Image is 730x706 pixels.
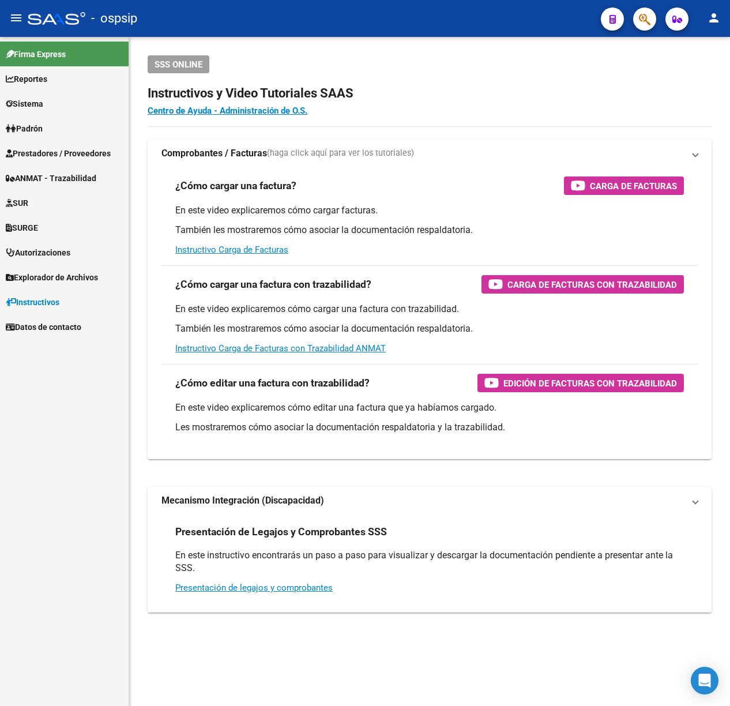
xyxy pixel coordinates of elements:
div: Mecanismo Integración (Discapacidad) [148,515,712,613]
mat-expansion-panel-header: Comprobantes / Facturas(haga click aquí para ver los tutoriales) [148,140,712,167]
mat-icon: person [707,11,721,25]
p: También les mostraremos cómo asociar la documentación respaldatoria. [175,224,684,236]
span: Prestadores / Proveedores [6,147,111,160]
button: Carga de Facturas con Trazabilidad [481,275,684,294]
strong: Mecanismo Integración (Discapacidad) [161,494,324,507]
div: Open Intercom Messenger [691,667,718,694]
p: En este video explicaremos cómo cargar facturas. [175,204,684,217]
span: Padrón [6,122,43,135]
p: Les mostraremos cómo asociar la documentación respaldatoria y la trazabilidad. [175,421,684,434]
p: En este video explicaremos cómo editar una factura que ya habíamos cargado. [175,401,684,414]
h3: ¿Cómo editar una factura con trazabilidad? [175,375,370,391]
span: - ospsip [91,6,137,31]
div: Comprobantes / Facturas(haga click aquí para ver los tutoriales) [148,167,712,459]
h3: ¿Cómo cargar una factura? [175,178,296,194]
span: Carga de Facturas con Trazabilidad [507,277,677,292]
h2: Instructivos y Video Tutoriales SAAS [148,82,712,104]
span: Datos de contacto [6,321,81,333]
a: Instructivo Carga de Facturas con Trazabilidad ANMAT [175,343,386,354]
button: Edición de Facturas con Trazabilidad [477,374,684,392]
span: ANMAT - Trazabilidad [6,172,96,185]
a: Centro de Ayuda - Administración de O.S. [148,106,307,116]
span: Explorador de Archivos [6,271,98,284]
span: Edición de Facturas con Trazabilidad [503,376,677,390]
span: Sistema [6,97,43,110]
span: Autorizaciones [6,246,70,259]
span: Instructivos [6,296,59,309]
mat-expansion-panel-header: Mecanismo Integración (Discapacidad) [148,487,712,515]
span: Carga de Facturas [590,179,677,193]
span: SSS ONLINE [155,59,202,70]
span: SUR [6,197,28,209]
span: SURGE [6,221,38,234]
button: Carga de Facturas [564,176,684,195]
a: Instructivo Carga de Facturas [175,245,288,255]
a: Presentación de legajos y comprobantes [175,583,333,593]
span: Reportes [6,73,47,85]
strong: Comprobantes / Facturas [161,147,267,160]
span: Firma Express [6,48,66,61]
p: En este video explicaremos cómo cargar una factura con trazabilidad. [175,303,684,316]
span: (haga click aquí para ver los tutoriales) [267,147,414,160]
h3: Presentación de Legajos y Comprobantes SSS [175,524,387,540]
button: SSS ONLINE [148,55,209,73]
mat-icon: menu [9,11,23,25]
h3: ¿Cómo cargar una factura con trazabilidad? [175,276,371,292]
p: También les mostraremos cómo asociar la documentación respaldatoria. [175,322,684,335]
p: En este instructivo encontrarás un paso a paso para visualizar y descargar la documentación pendi... [175,549,684,574]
